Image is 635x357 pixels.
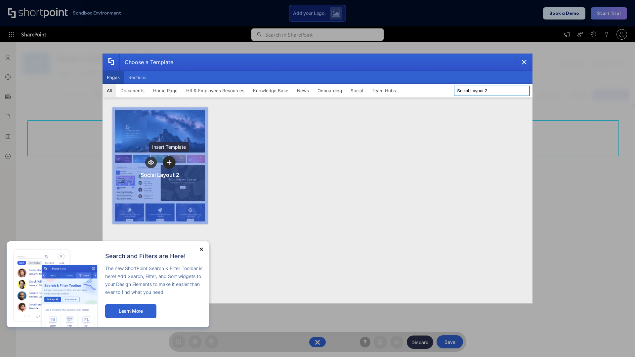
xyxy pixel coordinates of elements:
button: Knowledge Base [249,84,293,97]
img: new feature image [13,248,99,327]
button: Sections [124,71,151,84]
input: Search [454,86,530,96]
button: Pages [103,71,124,84]
div: Social Layout 2 [141,172,179,178]
div: Choose a Template [119,54,173,70]
button: Onboarding [313,84,346,97]
button: Team Hubs [367,84,400,97]
button: Social [346,84,367,97]
h2: Search and Filters are Here! [105,253,203,259]
p: The new ShortPoint Search & Filter Toolbar is here! Add Search, Filter, and Sort widgets to your ... [105,264,203,296]
button: Documents [116,84,149,97]
button: All [103,84,116,97]
div: template selector [103,54,532,303]
button: Home Page [149,84,182,97]
button: Learn More [105,304,156,318]
button: News [293,84,313,97]
button: HR & Employees Resources [182,84,249,97]
iframe: Chat Widget [602,325,635,357]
